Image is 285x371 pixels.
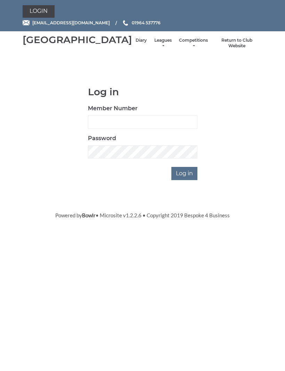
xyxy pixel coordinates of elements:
[136,38,147,43] a: Diary
[215,38,259,49] a: Return to Club Website
[88,87,197,97] h1: Log in
[23,5,55,18] a: Login
[154,38,172,49] a: Leagues
[32,20,110,25] span: [EMAIL_ADDRESS][DOMAIN_NAME]
[122,19,161,26] a: Phone us 01964 537776
[132,20,161,25] span: 01964 537776
[23,19,110,26] a: Email [EMAIL_ADDRESS][DOMAIN_NAME]
[179,38,208,49] a: Competitions
[171,167,197,180] input: Log in
[123,20,128,26] img: Phone us
[23,20,30,25] img: Email
[88,104,138,113] label: Member Number
[55,212,230,218] span: Powered by • Microsite v1.2.2.6 • Copyright 2019 Bespoke 4 Business
[88,134,116,143] label: Password
[23,34,132,45] div: [GEOGRAPHIC_DATA]
[82,212,96,218] a: Bowlr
